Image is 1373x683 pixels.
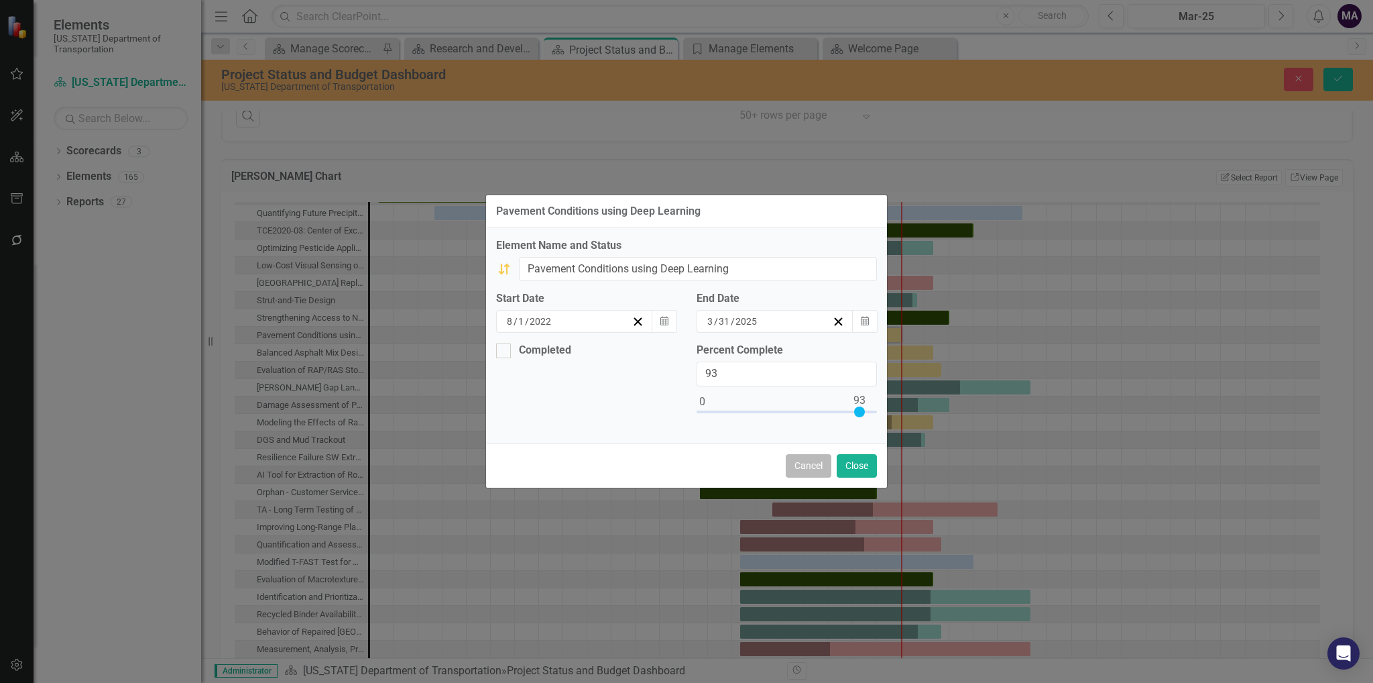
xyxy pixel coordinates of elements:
button: Cancel [786,454,831,478]
input: Name [519,257,877,282]
div: Open Intercom Messenger [1327,637,1360,670]
label: Element Name and Status [496,238,877,254]
span: / [514,315,518,327]
div: Start Date [496,291,676,307]
div: Completed [519,343,571,358]
span: / [525,315,529,327]
div: Pavement Conditions using Deep Learning [496,205,701,217]
label: Percent Complete [697,343,877,358]
span: / [731,315,735,327]
button: Close [837,454,877,478]
img: Caution [496,261,512,277]
div: End Date [697,291,877,307]
span: / [714,315,718,327]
